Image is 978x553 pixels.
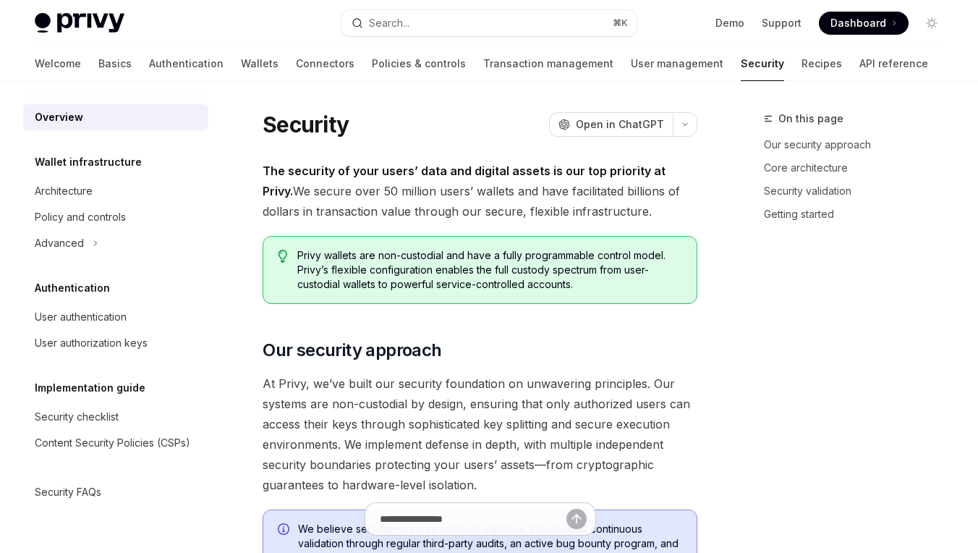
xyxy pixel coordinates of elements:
div: User authentication [35,308,127,326]
a: Security [741,46,784,81]
a: Core architecture [764,156,955,180]
div: User authorization keys [35,334,148,352]
div: Search... [369,14,409,32]
button: Search...⌘K [341,10,637,36]
a: User authentication [23,304,208,330]
a: User authorization keys [23,330,208,356]
a: Security FAQs [23,479,208,505]
a: Security validation [764,180,955,203]
a: Getting started [764,203,955,226]
div: Content Security Policies (CSPs) [35,434,190,452]
h1: Security [263,111,349,138]
a: Basics [98,46,132,81]
div: Overview [35,109,83,126]
button: Toggle dark mode [920,12,943,35]
a: Connectors [296,46,354,81]
a: Our security approach [764,133,955,156]
div: Security FAQs [35,484,101,501]
span: On this page [778,110,843,127]
a: Transaction management [483,46,613,81]
img: light logo [35,13,124,33]
a: Demo [715,16,744,30]
span: ⌘ K [613,17,628,29]
a: API reference [859,46,928,81]
a: Wallets [241,46,278,81]
a: User management [631,46,723,81]
span: Dashboard [830,16,886,30]
h5: Wallet infrastructure [35,153,142,171]
h5: Authentication [35,279,110,297]
button: Open in ChatGPT [549,112,673,137]
a: Authentication [149,46,224,81]
span: Privy wallets are non-custodial and have a fully programmable control model. Privy’s flexible con... [297,248,682,292]
a: Architecture [23,178,208,204]
h5: Implementation guide [35,379,145,397]
svg: Tip [278,250,288,263]
a: Support [762,16,801,30]
a: Content Security Policies (CSPs) [23,430,208,456]
a: Welcome [35,46,81,81]
div: Policy and controls [35,208,126,226]
span: At Privy, we’ve built our security foundation on unwavering principles. Our systems are non-custo... [263,373,697,495]
a: Policy and controls [23,204,208,230]
strong: The security of your users’ data and digital assets is our top priority at Privy. [263,164,666,198]
span: Our security approach [263,339,441,362]
a: Dashboard [819,12,909,35]
div: Advanced [35,235,84,252]
div: Architecture [35,182,93,200]
a: Policies & controls [372,46,466,81]
div: Security checklist [35,408,119,426]
a: Security checklist [23,404,208,430]
a: Overview [23,104,208,130]
button: Send message [566,509,587,529]
span: Open in ChatGPT [576,117,664,132]
a: Recipes [801,46,842,81]
span: We secure over 50 million users’ wallets and have facilitated billions of dollars in transaction ... [263,161,697,221]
